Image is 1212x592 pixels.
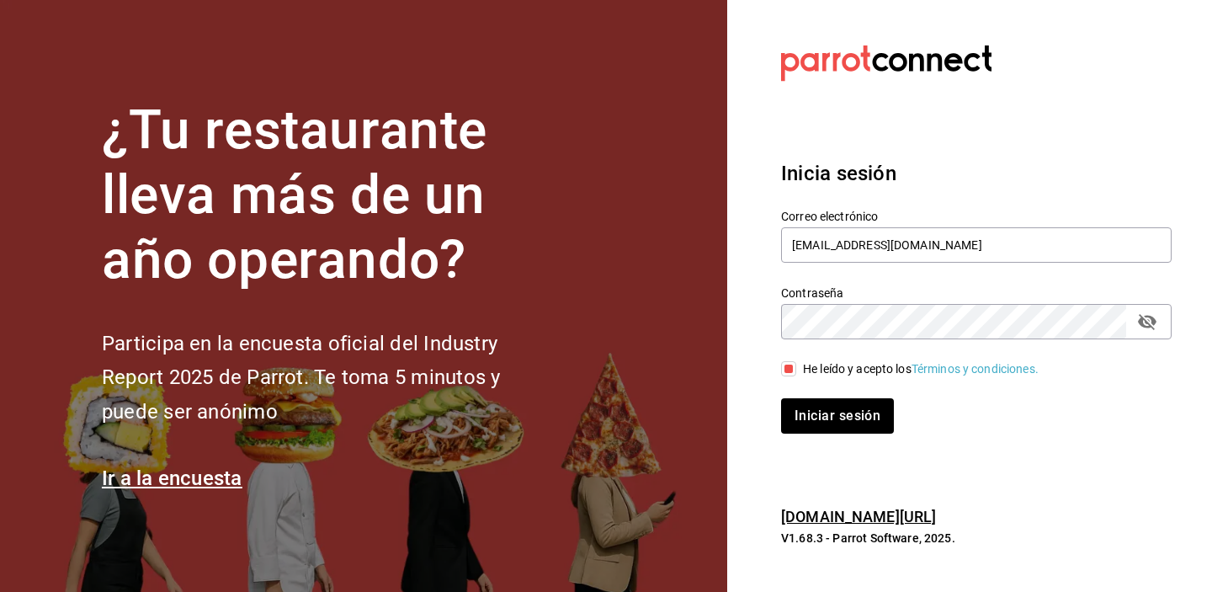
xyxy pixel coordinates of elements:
a: Términos y condiciones. [912,362,1039,376]
label: Contraseña [781,287,1172,299]
a: [DOMAIN_NAME][URL] [781,508,936,525]
h1: ¿Tu restaurante lleva más de un año operando? [102,99,556,292]
button: Iniciar sesión [781,398,894,434]
div: He leído y acepto los [803,360,1039,378]
p: V1.68.3 - Parrot Software, 2025. [781,530,1172,547]
h3: Inicia sesión [781,158,1172,189]
h2: Participa en la encuesta oficial del Industry Report 2025 de Parrot. Te toma 5 minutos y puede se... [102,327,556,429]
input: Ingresa tu correo electrónico [781,227,1172,263]
a: Ir a la encuesta [102,467,242,490]
label: Correo electrónico [781,211,1172,222]
button: passwordField [1133,307,1161,336]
